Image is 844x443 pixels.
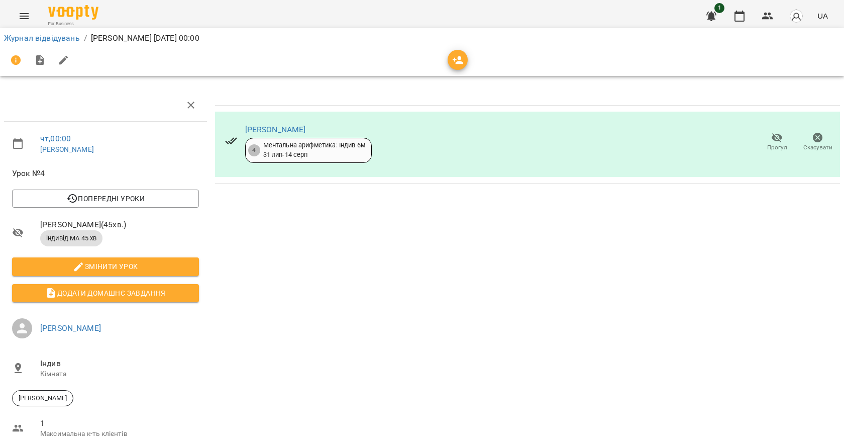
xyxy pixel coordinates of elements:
[797,128,838,156] button: Скасувати
[12,390,73,406] div: [PERSON_NAME]
[40,417,199,429] span: 1
[40,234,102,243] span: індивід МА 45 хв
[40,323,101,333] a: [PERSON_NAME]
[817,11,828,21] span: UA
[803,143,832,152] span: Скасувати
[12,257,199,276] button: Змінити урок
[48,5,98,20] img: Voopty Logo
[263,141,365,159] div: Ментальна арифметика: Індив 6м 31 лип - 14 серп
[12,167,199,180] span: Урок №4
[48,21,98,27] span: For Business
[12,284,199,302] button: Додати домашнє завдання
[12,4,36,28] button: Menu
[40,134,71,143] a: чт , 00:00
[789,9,803,23] img: avatar_s.png
[20,260,191,273] span: Змінити урок
[40,369,199,379] p: Кімната
[40,145,94,153] a: [PERSON_NAME]
[40,358,199,370] span: Індив
[4,33,80,43] a: Журнал відвідувань
[91,32,199,44] p: [PERSON_NAME] [DATE] 00:00
[757,128,797,156] button: Прогул
[40,429,199,439] p: Максимальна к-ть клієнтів
[13,394,73,403] span: [PERSON_NAME]
[40,219,199,231] span: [PERSON_NAME] ( 45 хв. )
[714,3,724,13] span: 1
[20,193,191,205] span: Попередні уроки
[12,190,199,208] button: Попередні уроки
[813,7,832,25] button: UA
[248,144,260,156] div: 4
[245,125,306,134] a: [PERSON_NAME]
[84,32,87,44] li: /
[20,287,191,299] span: Додати домашнє завдання
[767,143,787,152] span: Прогул
[4,32,840,44] nav: breadcrumb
